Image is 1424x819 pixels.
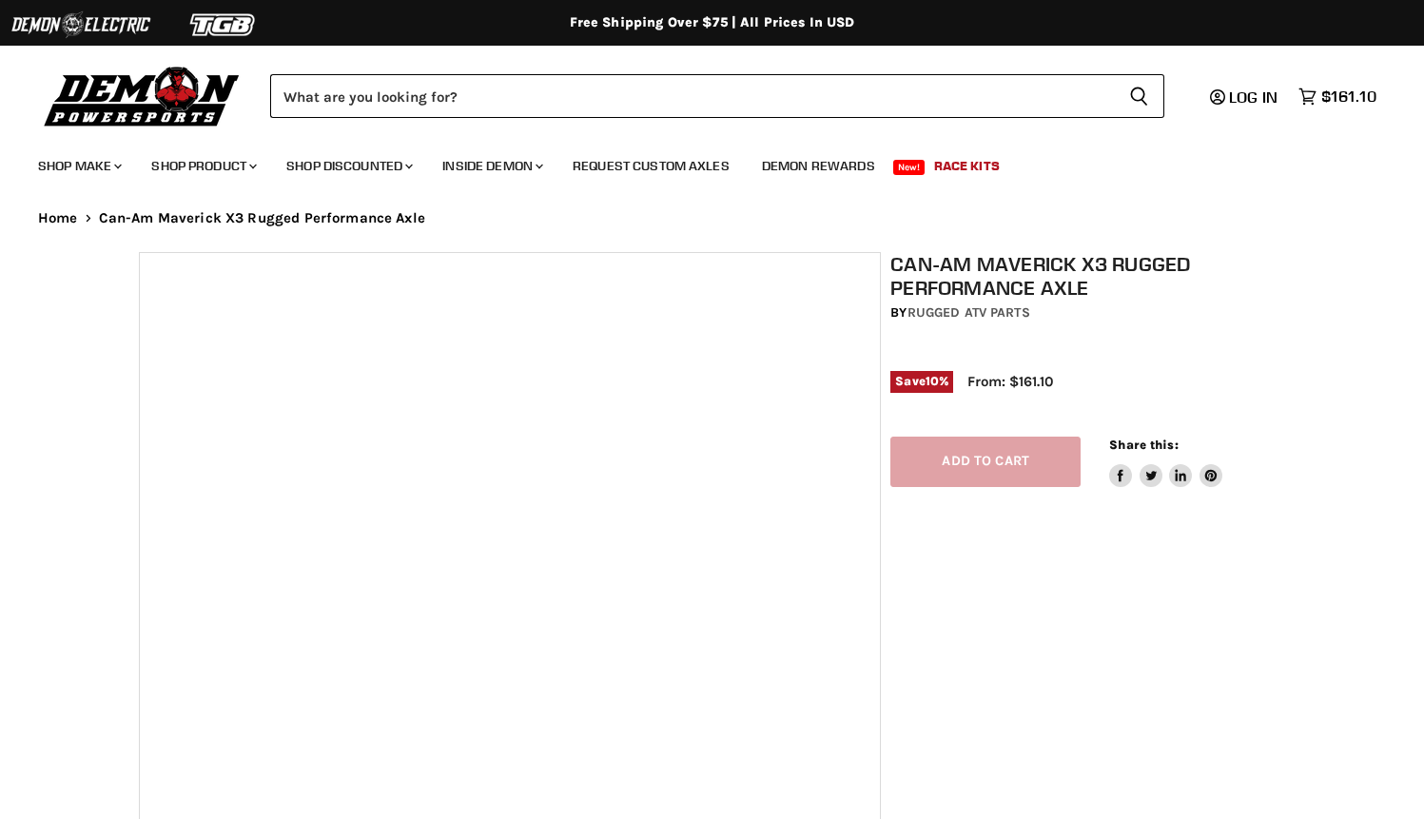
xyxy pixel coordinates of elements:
[428,146,555,185] a: Inside Demon
[270,74,1114,118] input: Search
[152,7,295,43] img: TGB Logo 2
[890,371,953,392] span: Save %
[99,210,425,226] span: Can-Am Maverick X3 Rugged Performance Axle
[890,302,1295,323] div: by
[967,373,1053,390] span: From: $161.10
[1114,74,1164,118] button: Search
[1229,88,1278,107] span: Log in
[1289,83,1386,110] a: $161.10
[38,62,246,129] img: Demon Powersports
[1109,438,1178,452] span: Share this:
[1109,437,1222,487] aside: Share this:
[272,146,424,185] a: Shop Discounted
[270,74,1164,118] form: Product
[10,7,152,43] img: Demon Electric Logo 2
[1201,88,1289,106] a: Log in
[926,374,939,388] span: 10
[893,160,926,175] span: New!
[24,146,133,185] a: Shop Make
[907,304,1030,321] a: Rugged ATV Parts
[920,146,1014,185] a: Race Kits
[24,139,1372,185] ul: Main menu
[558,146,744,185] a: Request Custom Axles
[38,210,78,226] a: Home
[748,146,889,185] a: Demon Rewards
[1321,88,1376,106] span: $161.10
[890,252,1295,300] h1: Can-Am Maverick X3 Rugged Performance Axle
[137,146,268,185] a: Shop Product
